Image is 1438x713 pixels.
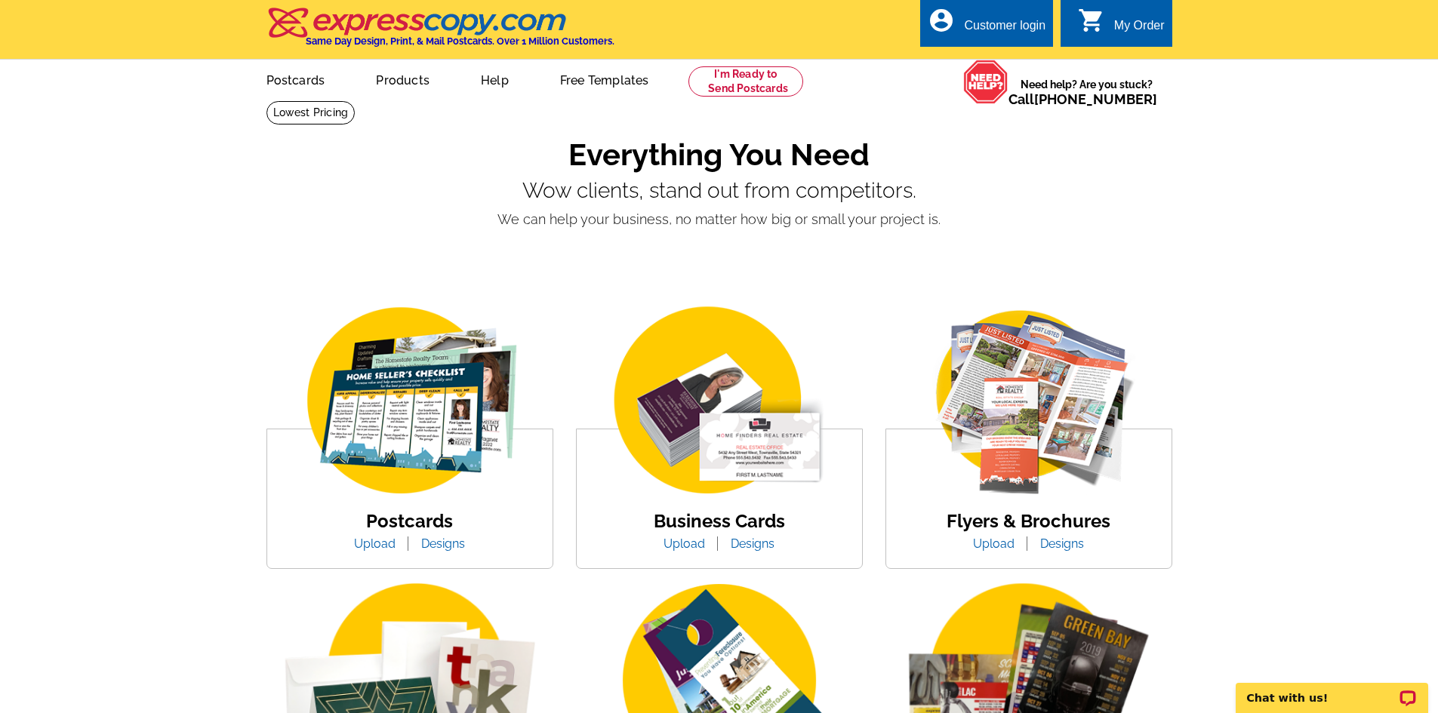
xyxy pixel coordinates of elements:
[962,536,1026,551] a: Upload
[1029,536,1095,551] a: Designs
[901,303,1157,501] img: flyer-card.png
[410,536,476,551] a: Designs
[719,536,786,551] a: Designs
[242,61,349,97] a: Postcards
[266,137,1172,173] h1: Everything You Need
[1034,91,1157,107] a: [PHONE_NUMBER]
[457,61,533,97] a: Help
[352,61,454,97] a: Products
[1008,77,1165,107] span: Need help? Are you stuck?
[1226,665,1438,713] iframe: LiveChat chat widget
[266,179,1172,203] p: Wow clients, stand out from competitors.
[928,17,1045,35] a: account_circle Customer login
[306,35,614,47] h4: Same Day Design, Print, & Mail Postcards. Over 1 Million Customers.
[654,510,785,532] a: Business Cards
[1078,7,1105,34] i: shopping_cart
[266,18,614,47] a: Same Day Design, Print, & Mail Postcards. Over 1 Million Customers.
[536,61,673,97] a: Free Templates
[1114,19,1165,40] div: My Order
[947,510,1110,532] a: Flyers & Brochures
[928,7,955,34] i: account_circle
[366,510,453,532] a: Postcards
[963,60,1008,104] img: help
[1008,91,1157,107] span: Call
[266,209,1172,229] p: We can help your business, no matter how big or small your project is.
[652,536,716,551] a: Upload
[591,303,848,501] img: business-card.png
[282,303,538,501] img: img_postcard.png
[964,19,1045,40] div: Customer login
[1078,17,1165,35] a: shopping_cart My Order
[343,536,407,551] a: Upload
